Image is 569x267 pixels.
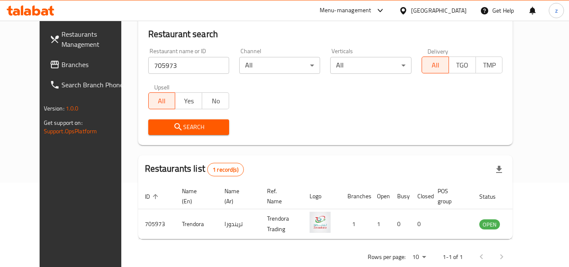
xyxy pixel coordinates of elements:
th: Open [370,183,390,209]
span: OPEN [479,220,500,229]
span: Yes [179,95,199,107]
td: تريندورا [218,209,260,239]
span: Branches [61,59,128,70]
span: All [152,95,172,107]
span: 1.0.0 [66,103,79,114]
span: ID [145,191,161,202]
button: All [148,92,176,109]
span: TMP [479,59,500,71]
span: Status [479,191,507,202]
th: Busy [390,183,411,209]
span: Search [155,122,222,132]
span: Search Branch Phone [61,80,128,90]
span: TGO [452,59,473,71]
table: enhanced table [138,183,546,239]
button: No [202,92,229,109]
span: POS group [438,186,462,206]
p: 1-1 of 1 [443,252,463,262]
span: Name (En) [182,186,208,206]
td: 1 [341,209,370,239]
span: All [425,59,446,71]
label: Delivery [427,48,449,54]
div: Rows per page: [409,251,429,264]
button: Yes [175,92,202,109]
div: Total records count [207,163,244,176]
th: Branches [341,183,370,209]
input: Search for restaurant name or ID.. [148,57,229,74]
a: Restaurants Management [43,24,135,54]
a: Support.OpsPlatform [44,126,97,137]
td: 0 [390,209,411,239]
button: TGO [449,57,476,73]
th: Closed [411,183,431,209]
td: Trendora [175,209,218,239]
td: Trendora Trading [260,209,303,239]
span: Restaurants Management [61,29,128,49]
div: [GEOGRAPHIC_DATA] [411,6,467,15]
span: Version: [44,103,64,114]
div: Menu-management [320,5,371,16]
span: Ref. Name [267,186,293,206]
h2: Restaurant search [148,28,503,40]
td: 705973 [138,209,175,239]
h2: Restaurants list [145,162,244,176]
span: Get support on: [44,117,83,128]
button: TMP [476,57,503,73]
span: z [555,6,558,15]
button: All [422,57,449,73]
label: Upsell [154,84,170,90]
div: All [239,57,320,74]
div: Export file [489,159,509,180]
div: OPEN [479,219,500,229]
span: Name (Ar) [224,186,250,206]
p: Rows per page: [368,252,406,262]
a: Branches [43,54,135,75]
td: 1 [370,209,390,239]
div: All [330,57,411,74]
th: Logo [303,183,341,209]
span: 1 record(s) [208,166,243,174]
a: Search Branch Phone [43,75,135,95]
img: Trendora [310,212,331,233]
td: 0 [411,209,431,239]
button: Search [148,119,229,135]
span: No [206,95,226,107]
